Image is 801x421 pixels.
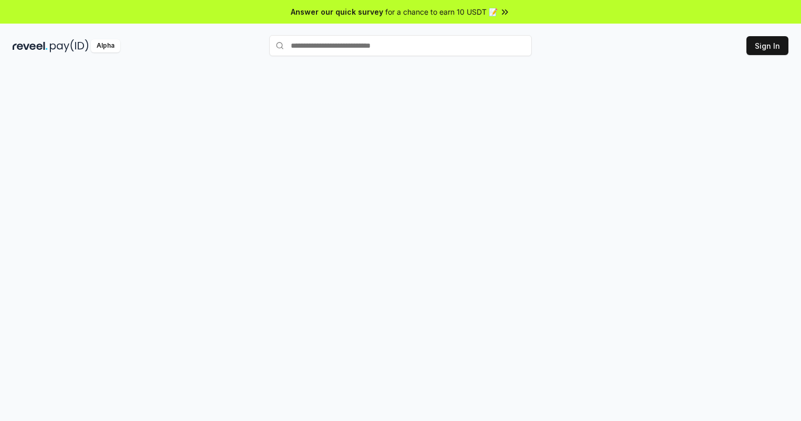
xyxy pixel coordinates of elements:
img: pay_id [50,39,89,52]
button: Sign In [746,36,788,55]
span: Answer our quick survey [291,6,383,17]
span: for a chance to earn 10 USDT 📝 [385,6,498,17]
div: Alpha [91,39,120,52]
img: reveel_dark [13,39,48,52]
